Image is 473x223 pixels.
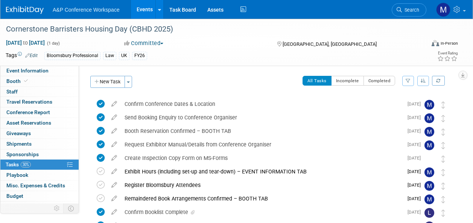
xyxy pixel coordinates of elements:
[119,52,129,60] div: UK
[6,161,31,167] span: Tasks
[6,172,28,178] span: Playbook
[440,41,458,46] div: In-Person
[0,139,79,149] a: Shipments
[408,101,424,107] span: [DATE]
[441,115,445,122] i: Move task
[64,203,79,213] td: Toggle Event Tabs
[408,196,424,201] span: [DATE]
[408,209,424,215] span: [DATE]
[53,7,120,13] span: A&P Conference Workspace
[121,179,403,191] div: Register Bloomsbury Attendees
[108,195,121,202] a: edit
[441,142,445,149] i: Move task
[6,193,23,199] span: Budget
[121,111,403,124] div: Send Booking Enquiry to Conference Organiser
[6,182,65,188] span: Misc. Expenses & Credits
[108,168,121,175] a: edit
[6,78,29,84] span: Booth
[0,97,79,107] a: Travel Reservations
[3,23,419,36] div: Cornerstone Barristers Housing Day (CBHD 2025)
[408,169,424,174] span: [DATE]
[22,40,29,46] span: to
[424,181,434,191] img: Matt Hambridge
[408,142,424,147] span: [DATE]
[6,68,49,74] span: Event Information
[0,181,79,191] a: Misc. Expenses & Credits
[50,203,64,213] td: Personalize Event Tab Strip
[0,118,79,128] a: Asset Reservations
[441,182,445,190] i: Move task
[108,128,121,134] a: edit
[408,128,424,134] span: [DATE]
[108,114,121,121] a: edit
[6,109,50,115] span: Conference Report
[6,51,38,60] td: Tags
[121,152,403,164] div: Create Inspection Copy Form on MS-Forms
[46,41,60,46] span: (1 day)
[392,3,426,17] a: Search
[103,52,116,60] div: Law
[108,141,121,148] a: edit
[424,127,434,137] img: Matt Hambridge
[303,76,332,86] button: All Tasks
[363,76,395,86] button: Completed
[0,160,79,170] a: Tasks30%
[441,196,445,203] i: Move task
[0,76,79,86] a: Booth
[436,3,450,17] img: Matt Hambridge
[0,191,79,201] a: Budget
[0,66,79,76] a: Event Information
[24,79,28,83] i: Booth reservation complete
[108,182,121,188] a: edit
[0,107,79,118] a: Conference Report
[6,151,39,157] span: Sponsorships
[441,128,445,136] i: Move task
[424,194,434,204] img: Matt Hambridge
[6,89,18,95] span: Staff
[441,209,445,217] i: Move task
[121,165,403,178] div: Exhibit Hours (including set-up and tear-down) – EVENT INFORMATION TAB
[424,140,434,150] img: Matt Hambridge
[432,76,445,86] a: Refresh
[424,100,434,110] img: Matt Hambridge
[432,40,439,46] img: Format-Inperson.png
[437,51,458,55] div: Event Rating
[108,101,121,107] a: edit
[402,7,419,13] span: Search
[6,141,32,147] span: Shipments
[0,202,79,212] a: ROI, Objectives & ROO
[392,39,458,50] div: Event Format
[0,170,79,180] a: Playbook
[283,41,377,47] span: [GEOGRAPHIC_DATA], [GEOGRAPHIC_DATA]
[424,208,434,218] img: Louise Morgan
[6,39,45,46] span: [DATE] [DATE]
[132,52,147,60] div: FY26
[21,162,31,167] span: 30%
[122,39,166,47] button: Committed
[6,6,44,14] img: ExhibitDay
[424,167,434,177] img: Matt Hambridge
[90,76,125,88] button: New Task
[6,99,52,105] span: Travel Reservations
[121,206,403,218] div: Confirm Booklist Complete
[121,125,403,137] div: Booth Reservation Confirmed – BOOTH TAB
[424,113,434,123] img: Matt Hambridge
[44,52,100,60] div: Bloomsbury Professional
[441,169,445,176] i: Move task
[0,149,79,160] a: Sponsorships
[441,155,445,163] i: Move task
[108,155,121,161] a: edit
[408,182,424,188] span: [DATE]
[424,154,434,164] img: Anne Weston
[6,130,31,136] span: Giveaways
[6,203,57,209] span: ROI, Objectives & ROO
[408,155,424,161] span: [DATE]
[6,120,51,126] span: Asset Reservations
[408,115,424,120] span: [DATE]
[0,87,79,97] a: Staff
[121,138,403,151] div: Request Exhibitor Manual/Details from Conference Organiser
[441,101,445,108] i: Move task
[121,192,403,205] div: Remaindered Book Arrangements Confirmed – BOOTH TAB
[331,76,364,86] button: Incomplete
[0,128,79,139] a: Giveaways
